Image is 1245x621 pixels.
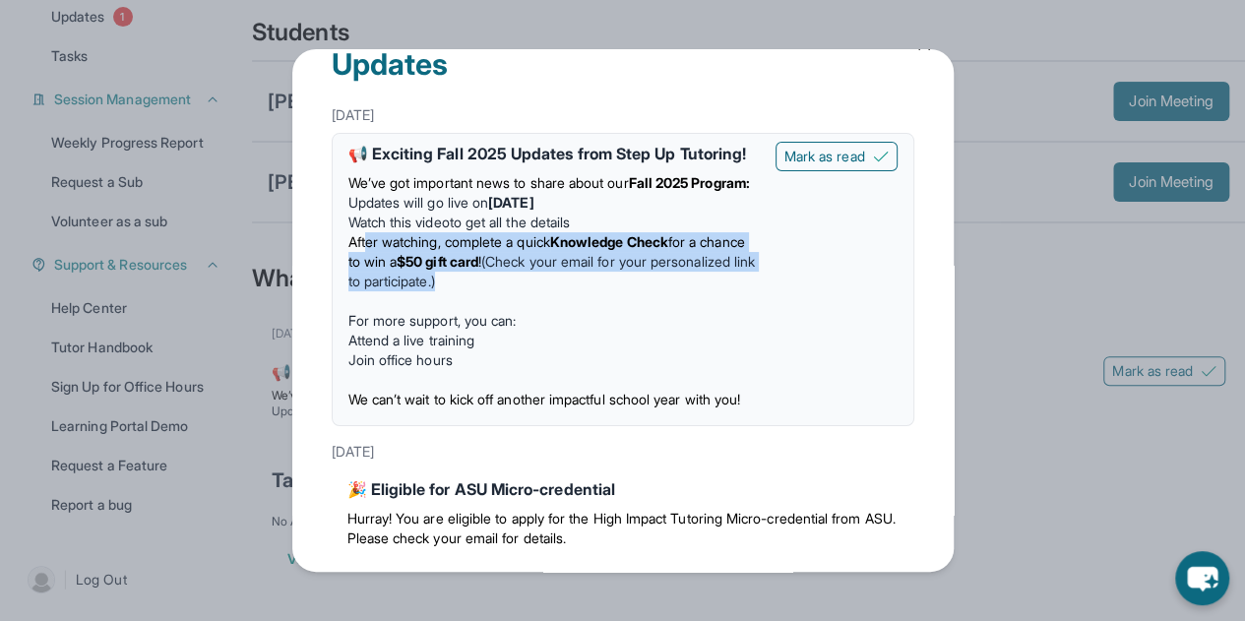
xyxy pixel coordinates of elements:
[347,510,896,546] span: Hurray! You are eligible to apply for the High Impact Tutoring Micro-credential from ASU. Please ...
[332,434,914,469] div: [DATE]
[348,214,450,230] a: Watch this video
[776,142,898,171] button: Mark as read
[629,174,750,191] strong: Fall 2025 Program:
[348,332,475,348] a: Attend a live training
[488,194,533,211] strong: [DATE]
[332,97,914,133] div: [DATE]
[478,253,481,270] span: !
[348,233,550,250] span: After watching, complete a quick
[348,174,629,191] span: We’ve got important news to share about our
[348,213,760,232] li: to get all the details
[348,311,760,331] p: For more support, you can:
[348,232,760,291] li: (Check your email for your personalized link to participate.)
[348,193,760,213] li: Updates will go live on
[348,391,741,407] span: We can’t wait to kick off another impactful school year with you!
[348,351,453,368] a: Join office hours
[347,477,899,501] div: 🎉 Eligible for ASU Micro-credential
[784,147,865,166] span: Mark as read
[348,142,760,165] div: 📢 Exciting Fall 2025 Updates from Step Up Tutoring!
[1175,551,1229,605] button: chat-button
[550,233,668,250] strong: Knowledge Check
[397,253,478,270] strong: $50 gift card
[873,149,889,164] img: Mark as read
[332,15,914,97] div: Updates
